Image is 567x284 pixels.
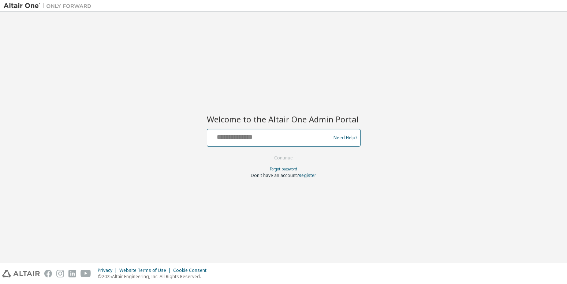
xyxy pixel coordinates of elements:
div: Privacy [98,268,119,273]
span: Don't have an account? [251,172,299,178]
h2: Welcome to the Altair One Admin Portal [207,114,361,124]
a: Register [299,172,316,178]
img: Altair One [4,2,95,10]
img: altair_logo.svg [2,270,40,277]
div: Website Terms of Use [119,268,173,273]
a: Forgot password [270,166,297,171]
img: linkedin.svg [68,270,76,277]
a: Need Help? [333,137,357,138]
p: © 2025 Altair Engineering, Inc. All Rights Reserved. [98,273,211,280]
img: facebook.svg [44,270,52,277]
img: instagram.svg [56,270,64,277]
img: youtube.svg [81,270,91,277]
div: Cookie Consent [173,268,211,273]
